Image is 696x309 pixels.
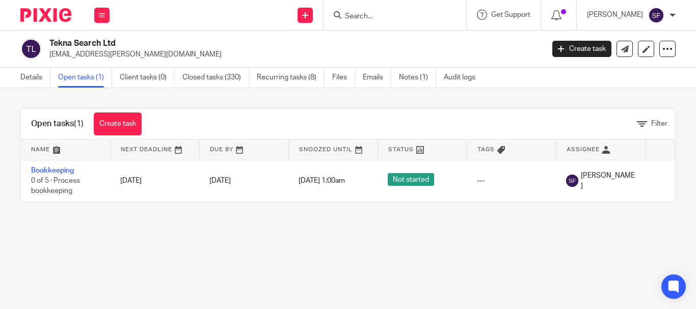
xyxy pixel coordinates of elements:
[20,8,71,22] img: Pixie
[581,171,635,191] span: [PERSON_NAME]
[20,38,42,60] img: svg%3E
[299,147,353,152] span: Snoozed Until
[552,41,611,57] a: Create task
[31,177,80,195] span: 0 of 5 · Process bookkeeping
[388,147,414,152] span: Status
[120,68,175,88] a: Client tasks (0)
[444,68,483,88] a: Audit logs
[49,49,537,60] p: [EMAIL_ADDRESS][PERSON_NAME][DOMAIN_NAME]
[58,68,112,88] a: Open tasks (1)
[651,120,667,127] span: Filter
[587,10,643,20] p: [PERSON_NAME]
[332,68,355,88] a: Files
[49,38,440,49] h2: Tekna Search Ltd
[566,175,578,187] img: svg%3E
[388,173,434,186] span: Not started
[74,120,84,128] span: (1)
[110,160,199,202] td: [DATE]
[20,68,50,88] a: Details
[257,68,325,88] a: Recurring tasks (8)
[363,68,391,88] a: Emails
[31,167,74,174] a: Bookkeeping
[399,68,436,88] a: Notes (1)
[182,68,249,88] a: Closed tasks (330)
[209,177,231,184] span: [DATE]
[648,7,664,23] img: svg%3E
[344,12,436,21] input: Search
[491,11,530,18] span: Get Support
[31,119,84,129] h1: Open tasks
[477,147,495,152] span: Tags
[299,177,345,184] span: [DATE] 1:00am
[94,113,142,135] a: Create task
[477,176,546,186] div: ---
